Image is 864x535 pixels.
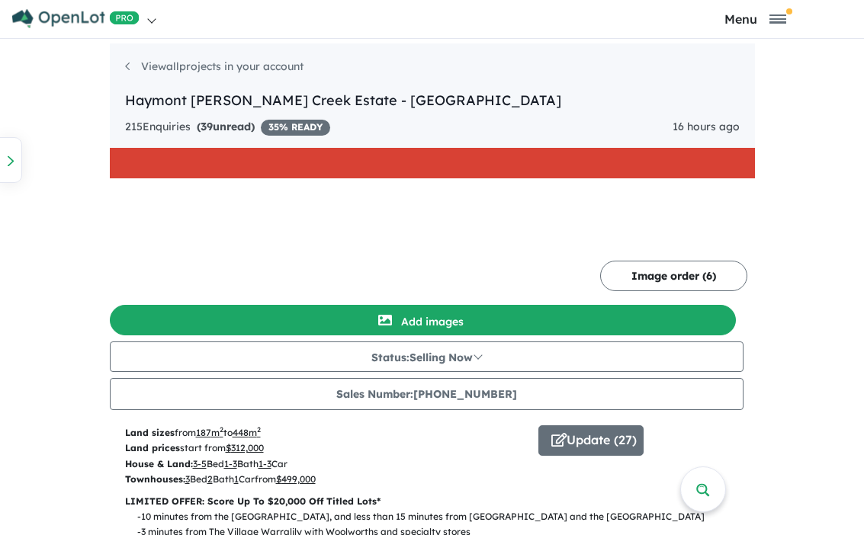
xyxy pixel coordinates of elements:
b: Land prices [125,442,180,453]
button: Status:Selling Now [110,341,744,372]
span: 35 % READY [261,120,330,136]
p: Bed Bath Car from [125,472,527,487]
u: $ 312,000 [226,442,264,453]
a: Viewallprojects in your account [125,59,304,73]
u: 3-5 [193,458,207,469]
p: from [125,425,527,440]
img: Openlot PRO Logo White [12,9,140,28]
a: Haymont [PERSON_NAME] Creek Estate - [GEOGRAPHIC_DATA] [125,91,561,109]
button: Toggle navigation [650,11,860,26]
b: Townhouses: [125,473,185,485]
u: 187 m [196,427,223,438]
button: Image order (6) [600,261,747,291]
button: Sales Number:[PHONE_NUMBER] [110,378,744,410]
u: $ 499,000 [276,473,316,485]
button: Update (27) [538,425,644,456]
p: start from [125,440,527,456]
sup: 2 [257,425,261,434]
strong: ( unread) [197,120,255,133]
u: 1 [234,473,239,485]
nav: breadcrumb [125,59,740,90]
u: 3 [185,473,190,485]
div: 16 hours ago [673,118,740,136]
p: LIMITED OFFER: Score Up To $20,000 Off Titled Lots* [125,494,740,509]
p: - 10 minutes from the [GEOGRAPHIC_DATA], and less than 15 minutes from [GEOGRAPHIC_DATA] and the ... [137,509,752,524]
span: 39 [201,120,213,133]
u: 1-3 [259,458,271,469]
button: Add images [110,305,736,335]
sup: 2 [220,425,223,434]
u: 448 m [233,427,261,438]
span: to [223,427,261,438]
div: 215 Enquir ies [125,118,330,136]
u: 1-3 [224,458,237,469]
p: Bed Bath Car [125,457,527,472]
b: Land sizes [125,427,175,438]
b: House & Land: [125,458,193,469]
u: 2 [207,473,213,485]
